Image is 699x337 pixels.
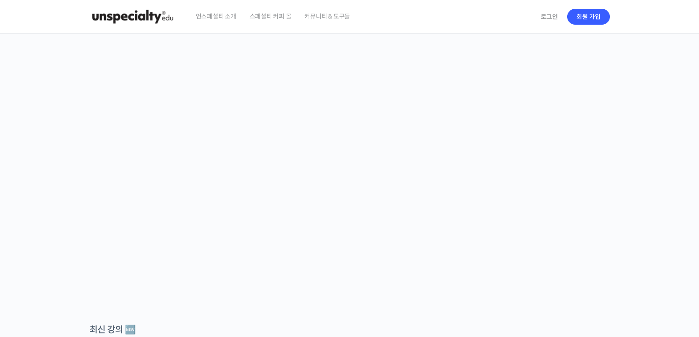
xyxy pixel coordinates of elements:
a: 회원 가입 [567,9,610,25]
a: 로그인 [535,7,563,27]
p: [PERSON_NAME]을 다하는 당신을 위해, 최고와 함께 만든 커피 클래스 [9,135,691,179]
p: 시간과 장소에 구애받지 않고, 검증된 커리큘럼으로 [9,183,691,196]
div: 최신 강의 🆕 [90,324,610,336]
